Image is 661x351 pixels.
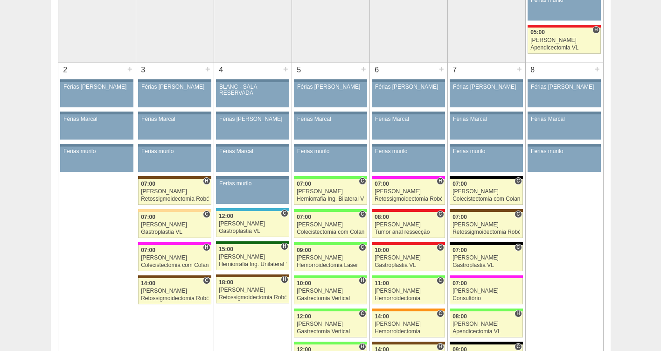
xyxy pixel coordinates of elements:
div: Key: Aviso [528,144,600,147]
div: Key: Aviso [450,79,522,82]
div: Colecistectomia com Colangiografia VL [297,229,364,235]
a: C 11:00 [PERSON_NAME] Hemorroidectomia [372,278,445,304]
div: Key: Santa Maria [216,241,289,244]
div: + [282,63,290,75]
div: [PERSON_NAME] [375,288,442,294]
span: 10:00 [375,247,389,253]
a: 07:00 [PERSON_NAME] Consultório [450,278,522,304]
div: Key: Aviso [372,144,445,147]
div: 3 [136,63,151,77]
div: Key: Brasil [294,242,367,245]
div: Key: Bartira [138,209,211,212]
span: Hospital [203,244,210,251]
div: 6 [370,63,384,77]
span: 10:00 [297,280,311,287]
div: BLANC - SALA RESERVADA [219,84,286,96]
span: 07:00 [452,280,467,287]
div: Key: Blanc [450,176,522,179]
a: Ferias murilo [216,179,289,204]
div: Hemorroidectomia [375,295,442,302]
div: [PERSON_NAME] [141,255,209,261]
div: Key: Blanc [450,242,522,245]
div: Gastroplastia VL [452,262,520,268]
span: Hospital [203,177,210,185]
div: Key: Assunção [372,242,445,245]
span: 14:00 [375,313,389,320]
a: C 07:00 [PERSON_NAME] Gastroplastia VL [138,212,211,238]
span: Hospital [515,310,522,317]
div: Férias [PERSON_NAME] [219,116,286,122]
a: C 07:00 [PERSON_NAME] Colecistectomia com Colangiografia VL [450,179,522,205]
a: Férias Marcal [138,114,211,140]
a: Ferias murilo [372,147,445,172]
span: Consultório [359,244,366,251]
div: Key: Santa Joana [372,342,445,344]
span: Hospital [359,343,366,351]
span: 18:00 [219,279,233,286]
div: [PERSON_NAME] [141,189,209,195]
div: + [204,63,212,75]
div: Retossigmoidectomia Robótica [219,295,286,301]
div: [PERSON_NAME] [452,288,520,294]
div: 4 [214,63,229,77]
div: Férias [PERSON_NAME] [453,84,520,90]
div: Key: Pro Matre [450,275,522,278]
div: Férias Marcal [63,116,130,122]
a: Férias Marcal [294,114,367,140]
div: Key: Aviso [138,79,211,82]
div: [PERSON_NAME] [375,222,442,228]
a: Ferias murilo [450,147,522,172]
div: [PERSON_NAME] [452,255,520,261]
div: + [126,63,134,75]
div: + [515,63,523,75]
div: Férias Marcal [297,116,364,122]
div: Key: Aviso [216,112,289,114]
a: H 07:00 [PERSON_NAME] Retossigmoidectomia Robótica [372,179,445,205]
a: Férias Marcal [528,114,600,140]
div: Key: Aviso [138,144,211,147]
div: Apendicectomia VL [530,45,598,51]
div: Retossigmoidectomia Robótica [375,196,442,202]
div: 8 [526,63,540,77]
a: Ferias murilo [138,147,211,172]
div: Consultório [452,295,520,302]
span: 07:00 [141,214,155,220]
div: Herniorrafia Ing. Bilateral VL [297,196,364,202]
div: 7 [448,63,462,77]
div: Key: Brasil [294,342,367,344]
div: Key: Aviso [138,112,211,114]
div: [PERSON_NAME] [297,222,364,228]
a: H 07:00 [PERSON_NAME] Retossigmoidectomia Robótica [138,179,211,205]
div: Colecistectomia com Colangiografia VL [452,196,520,202]
div: Gastrectomia Vertical [297,329,364,335]
div: Férias [PERSON_NAME] [297,84,364,90]
span: 14:00 [141,280,155,287]
span: Consultório [437,211,444,218]
a: C 10:00 [PERSON_NAME] Gastroplastia VL [372,245,445,271]
span: 07:00 [452,214,467,220]
div: [PERSON_NAME] [452,189,520,195]
span: Consultório [203,211,210,218]
div: Férias Marcal [453,116,520,122]
span: 07:00 [141,247,155,253]
div: Key: Santa Joana [138,275,211,278]
div: Férias Marcal [219,148,286,154]
div: Key: Santa Joana [138,176,211,179]
div: Herniorrafia Ing. Unilateral VL [219,261,286,267]
div: Key: Brasil [294,309,367,311]
div: + [360,63,368,75]
div: Férias Marcal [141,116,208,122]
div: Key: Blanc [450,342,522,344]
span: 08:00 [375,214,389,220]
div: Férias [PERSON_NAME] [141,84,208,90]
div: Key: Aviso [294,79,367,82]
span: Consultório [515,244,522,251]
span: Consultório [203,277,210,284]
a: C 09:00 [PERSON_NAME] Hemorroidectomia Laser [294,245,367,271]
div: Retossigmoidectomia Robótica [452,229,520,235]
a: BLANC - SALA RESERVADA [216,82,289,107]
span: 07:00 [452,247,467,253]
span: 12:00 [219,213,233,219]
span: Consultório [437,244,444,251]
span: 05:00 [530,29,545,35]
